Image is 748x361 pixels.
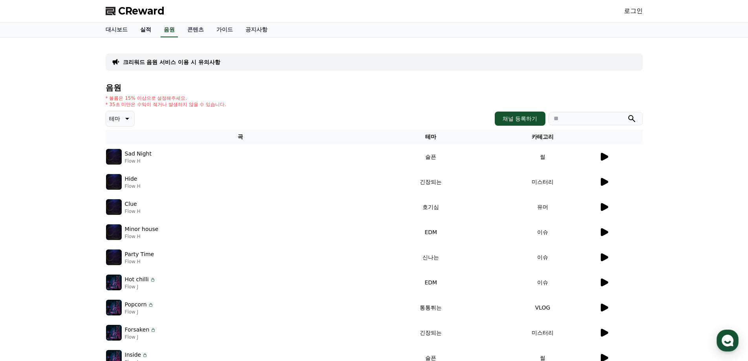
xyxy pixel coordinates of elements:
[101,249,151,269] a: 설정
[487,130,599,144] th: 카테고리
[106,130,375,144] th: 곡
[99,22,134,37] a: 대시보드
[487,220,599,245] td: 이슈
[125,183,141,189] p: Flow H
[109,113,120,124] p: 테마
[125,225,159,233] p: Minor house
[125,175,137,183] p: Hide
[181,22,210,37] a: 콘텐츠
[375,220,487,245] td: EDM
[125,258,154,265] p: Flow H
[52,249,101,269] a: 대화
[134,22,157,37] a: 실적
[106,325,122,341] img: music
[495,112,545,126] button: 채널 등록하기
[125,351,141,359] p: Inside
[487,194,599,220] td: 유머
[375,270,487,295] td: EDM
[123,58,220,66] a: 크리워드 음원 서비스 이용 시 유의사항
[125,250,154,258] p: Party Time
[375,295,487,320] td: 통통튀는
[487,144,599,169] td: 썰
[106,111,135,126] button: 테마
[239,22,274,37] a: 공지사항
[624,6,643,16] a: 로그인
[125,326,150,334] p: Forsaken
[487,320,599,345] td: 미스터리
[106,83,643,92] h4: 음원
[106,101,227,108] p: * 35초 미만은 수익이 적거나 발생하지 않을 수 있습니다.
[2,249,52,269] a: 홈
[106,249,122,265] img: music
[125,200,137,208] p: Clue
[121,261,131,267] span: 설정
[487,169,599,194] td: 미스터리
[375,245,487,270] td: 신나는
[72,261,81,268] span: 대화
[487,245,599,270] td: 이슈
[487,295,599,320] td: VLOG
[125,301,147,309] p: Popcorn
[375,320,487,345] td: 긴장되는
[125,334,157,340] p: Flow J
[375,169,487,194] td: 긴장되는
[125,309,154,315] p: Flow J
[375,130,487,144] th: 테마
[161,22,178,37] a: 음원
[106,149,122,165] img: music
[106,300,122,315] img: music
[106,224,122,240] img: music
[125,233,159,240] p: Flow H
[375,194,487,220] td: 호기심
[125,275,149,284] p: Hot chilli
[106,199,122,215] img: music
[125,284,156,290] p: Flow J
[125,208,141,214] p: Flow H
[106,95,227,101] p: * 볼륨은 15% 이상으로 설정해주세요.
[210,22,239,37] a: 가이드
[487,270,599,295] td: 이슈
[106,275,122,290] img: music
[125,158,152,164] p: Flow H
[125,150,152,158] p: Sad Night
[118,5,165,17] span: CReward
[25,261,29,267] span: 홈
[106,5,165,17] a: CReward
[375,144,487,169] td: 슬픈
[106,174,122,190] img: music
